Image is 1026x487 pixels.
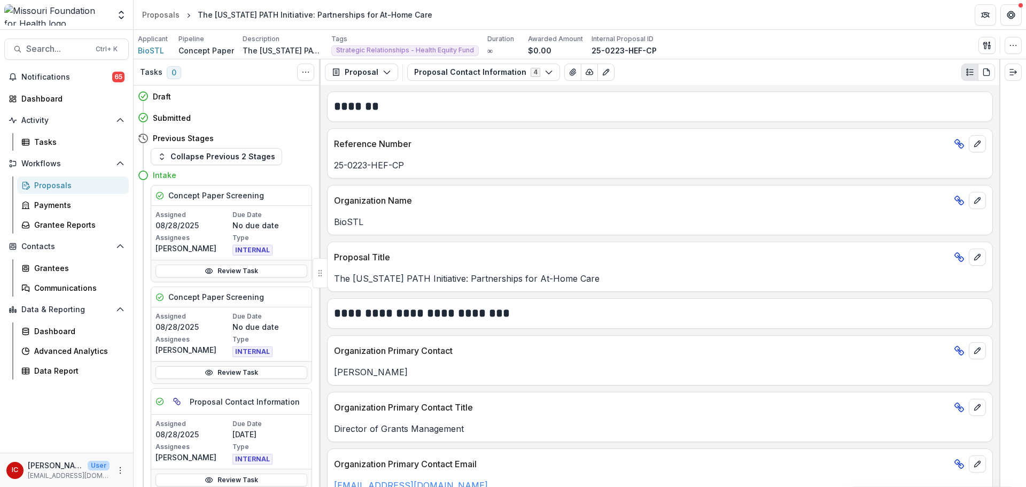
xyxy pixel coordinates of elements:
button: Collapse Previous 2 Stages [151,148,282,165]
button: Open Workflows [4,155,129,172]
p: BioSTL [334,215,986,228]
h5: Concept Paper Screening [168,291,264,303]
button: edit [969,342,986,359]
button: edit [969,135,986,152]
p: The [US_STATE] PATH initiative will build a home-based healthcare ecosystem through community-cen... [243,45,323,56]
div: Ctrl + K [94,43,120,55]
a: Proposals [17,176,129,194]
p: [DATE] [232,429,307,440]
span: Activity [21,116,112,125]
p: No due date [232,321,307,333]
span: INTERNAL [232,245,273,256]
span: Data & Reporting [21,305,112,314]
p: The [US_STATE] PATH Initiative: Partnerships for At-Home Care [334,272,986,285]
a: Grantees [17,259,129,277]
button: Plaintext view [961,64,978,81]
button: edit [969,249,986,266]
p: Organization Primary Contact [334,344,950,357]
a: Review Task [156,366,307,379]
button: edit [969,192,986,209]
p: Pipeline [178,34,204,44]
nav: breadcrumb [138,7,437,22]
button: Notifications65 [4,68,129,86]
p: Due Date [232,210,307,220]
p: Organization Primary Contact Email [334,458,950,470]
p: Tags [331,34,347,44]
span: INTERNAL [232,454,273,465]
p: Description [243,34,279,44]
p: Type [232,335,307,344]
p: Assignees [156,233,230,243]
h5: Concept Paper Screening [168,190,264,201]
div: Grantee Reports [34,219,120,230]
p: Organization Name [334,194,950,207]
button: edit [969,399,986,416]
a: Dashboard [17,322,129,340]
p: Assigned [156,419,230,429]
div: Tasks [34,136,120,148]
a: BioSTL [138,45,164,56]
p: Organization Primary Contact Title [334,401,950,414]
button: Parent task [168,393,185,410]
button: More [114,464,127,477]
p: Type [232,233,307,243]
div: Data Report [34,365,120,376]
h4: Submitted [153,112,191,123]
h4: Previous Stages [153,133,214,144]
h4: Intake [153,169,176,181]
img: Missouri Foundation for Health logo [4,4,110,26]
button: Edit as form [597,64,615,81]
button: Proposal [325,64,398,81]
a: Proposals [138,7,184,22]
span: Search... [26,44,89,54]
div: Proposals [142,9,180,20]
a: Data Report [17,362,129,380]
div: Advanced Analytics [34,345,120,357]
button: Open Data & Reporting [4,301,129,318]
a: Grantee Reports [17,216,129,234]
div: Dashboard [21,93,120,104]
p: 08/28/2025 [156,429,230,440]
p: [PERSON_NAME] [156,452,230,463]
a: Dashboard [4,90,129,107]
p: Duration [487,34,514,44]
button: Toggle View Cancelled Tasks [297,64,314,81]
p: $0.00 [528,45,551,56]
a: Payments [17,196,129,214]
p: ∞ [487,45,493,56]
button: Open Activity [4,112,129,129]
p: Due Date [232,312,307,321]
p: 25-0223-HEF-CP [592,45,657,56]
button: Proposal Contact Information4 [407,64,560,81]
p: No due date [232,220,307,231]
p: Proposal Title [334,251,950,264]
p: Reference Number [334,137,950,150]
button: View Attached Files [564,64,581,81]
span: INTERNAL [232,346,273,357]
a: Review Task [156,474,307,486]
a: Tasks [17,133,129,151]
span: Notifications [21,73,112,82]
span: Contacts [21,242,112,251]
button: edit [969,455,986,473]
p: Assignees [156,442,230,452]
div: Grantees [34,262,120,274]
p: Applicant [138,34,168,44]
p: 08/28/2025 [156,220,230,231]
p: Assignees [156,335,230,344]
div: Communications [34,282,120,293]
p: Director of Grants Management [334,422,986,435]
button: Open Contacts [4,238,129,255]
a: Communications [17,279,129,297]
button: Get Help [1000,4,1022,26]
p: Assigned [156,312,230,321]
button: Expand right [1005,64,1022,81]
p: Concept Paper [178,45,234,56]
h3: Tasks [140,68,162,77]
button: Open entity switcher [114,4,129,26]
p: Internal Proposal ID [592,34,654,44]
div: The [US_STATE] PATH Initiative: Partnerships for At-Home Care [198,9,432,20]
p: 08/28/2025 [156,321,230,333]
a: Review Task [156,265,307,277]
